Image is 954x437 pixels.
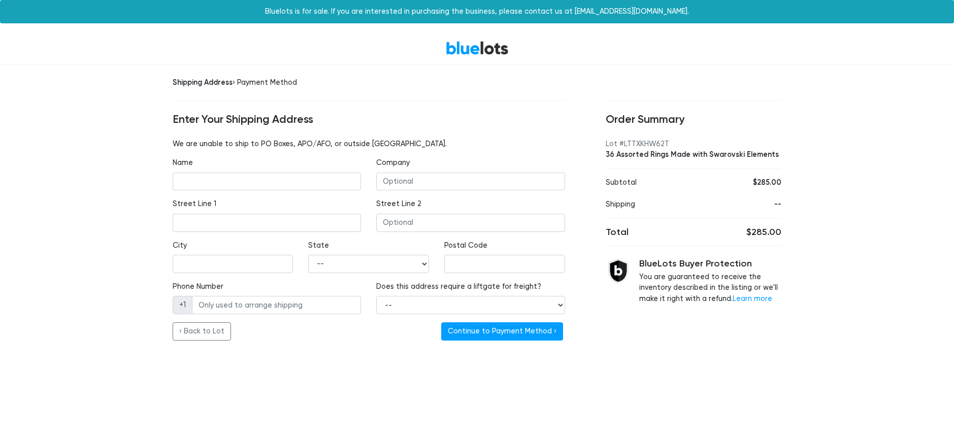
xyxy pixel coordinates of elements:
[192,296,361,314] input: Only used to arrange shipping
[733,294,772,303] a: Learn more
[733,199,782,210] div: --
[444,240,487,251] label: Postal Code
[376,214,565,232] input: Optional
[173,113,565,126] h4: Enter Your Shipping Address
[733,177,782,188] div: $285.00
[446,41,509,55] a: BlueLots
[606,139,782,150] div: Lot #LTTXKHW62T
[441,322,563,341] button: Continue to Payment Method ›
[173,78,233,87] span: Shipping Address
[376,198,421,210] label: Street Line 2
[173,281,223,292] label: Phone Number
[639,258,782,270] h5: BlueLots Buyer Protection
[598,177,726,188] div: Subtotal
[376,281,541,292] label: Does this address require a liftgate for freight?
[606,113,782,126] h4: Order Summary
[173,157,193,169] label: Name
[606,258,631,284] img: buyer_protection_shield-3b65640a83011c7d3ede35a8e5a80bfdfaa6a97447f0071c1475b91a4b0b3d01.png
[598,199,726,210] div: Shipping
[173,322,231,341] a: ‹ Back to Lot
[173,198,216,210] label: Street Line 1
[606,227,686,238] h5: Total
[376,173,565,191] input: Optional
[173,240,187,251] label: City
[308,240,329,251] label: State
[173,77,565,88] div: › Payment Method
[701,227,781,238] h5: $285.00
[173,139,565,150] p: We are unable to ship to PO Boxes, APO/AFO, or outside [GEOGRAPHIC_DATA].
[376,157,410,169] label: Company
[173,296,192,314] span: +1
[639,258,782,304] div: You are guaranteed to receive the inventory described in the listing or we'll make it right with ...
[606,149,782,160] div: 36 Assorted Rings Made with Swarovski Elements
